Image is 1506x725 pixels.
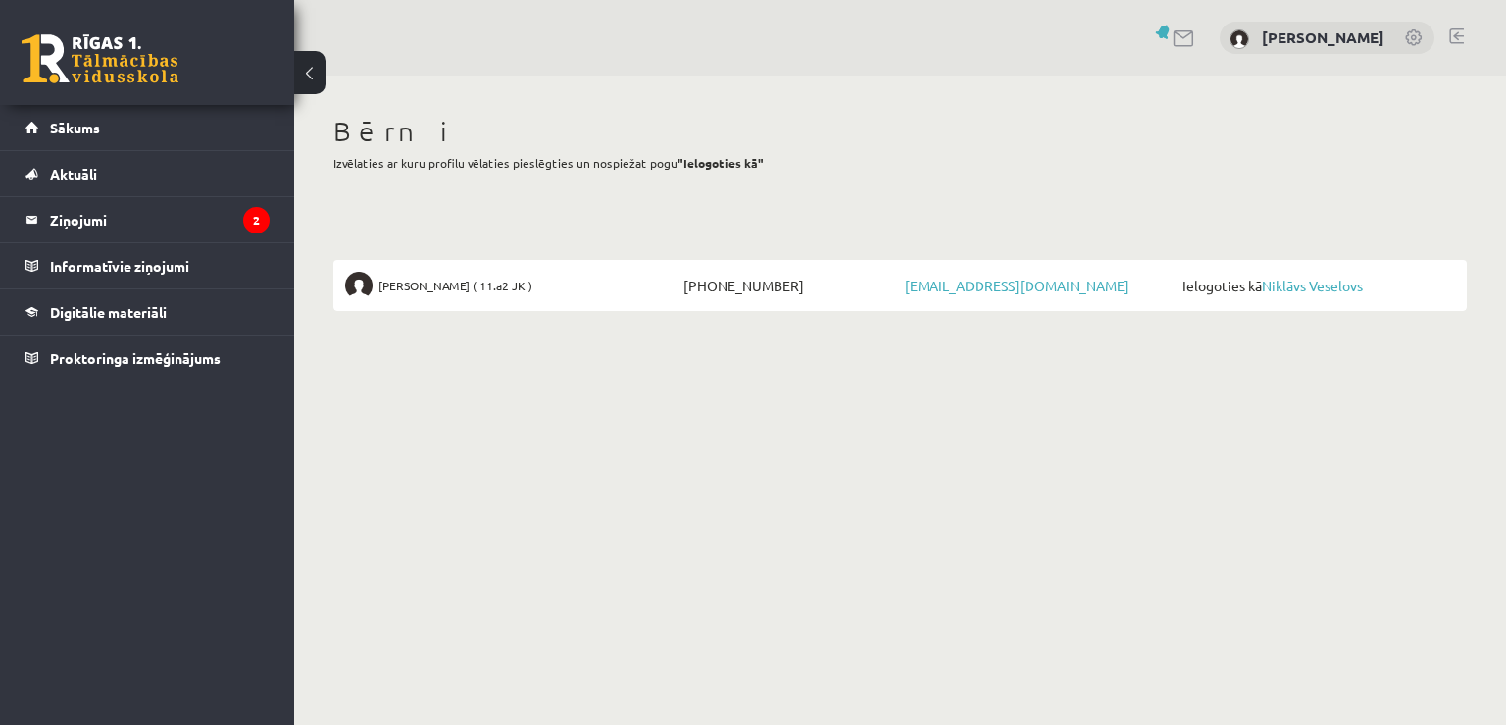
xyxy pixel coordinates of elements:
[25,151,270,196] a: Aktuāli
[22,34,178,83] a: Rīgas 1. Tālmācības vidusskola
[678,272,900,299] span: [PHONE_NUMBER]
[678,155,764,171] b: "Ielogoties kā"
[1262,277,1363,294] a: Niklāvs Veselovs
[50,197,270,242] legend: Ziņojumi
[25,105,270,150] a: Sākums
[345,272,373,299] img: Niklāvs Veselovs
[1230,29,1249,49] img: Santa Veselova
[25,289,270,335] a: Digitālie materiāli
[50,349,221,367] span: Proktoringa izmēģinājums
[378,272,532,299] span: [PERSON_NAME] ( 11.a2 JK )
[50,165,97,182] span: Aktuāli
[1178,272,1455,299] span: Ielogoties kā
[25,243,270,288] a: Informatīvie ziņojumi
[25,197,270,242] a: Ziņojumi2
[50,243,270,288] legend: Informatīvie ziņojumi
[25,336,270,381] a: Proktoringa izmēģinājums
[50,119,100,136] span: Sākums
[50,303,167,321] span: Digitālie materiāli
[333,115,1467,148] h1: Bērni
[333,154,1467,172] p: Izvēlaties ar kuru profilu vēlaties pieslēgties un nospiežat pogu
[905,277,1129,294] a: [EMAIL_ADDRESS][DOMAIN_NAME]
[243,207,270,233] i: 2
[1262,27,1384,47] a: [PERSON_NAME]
